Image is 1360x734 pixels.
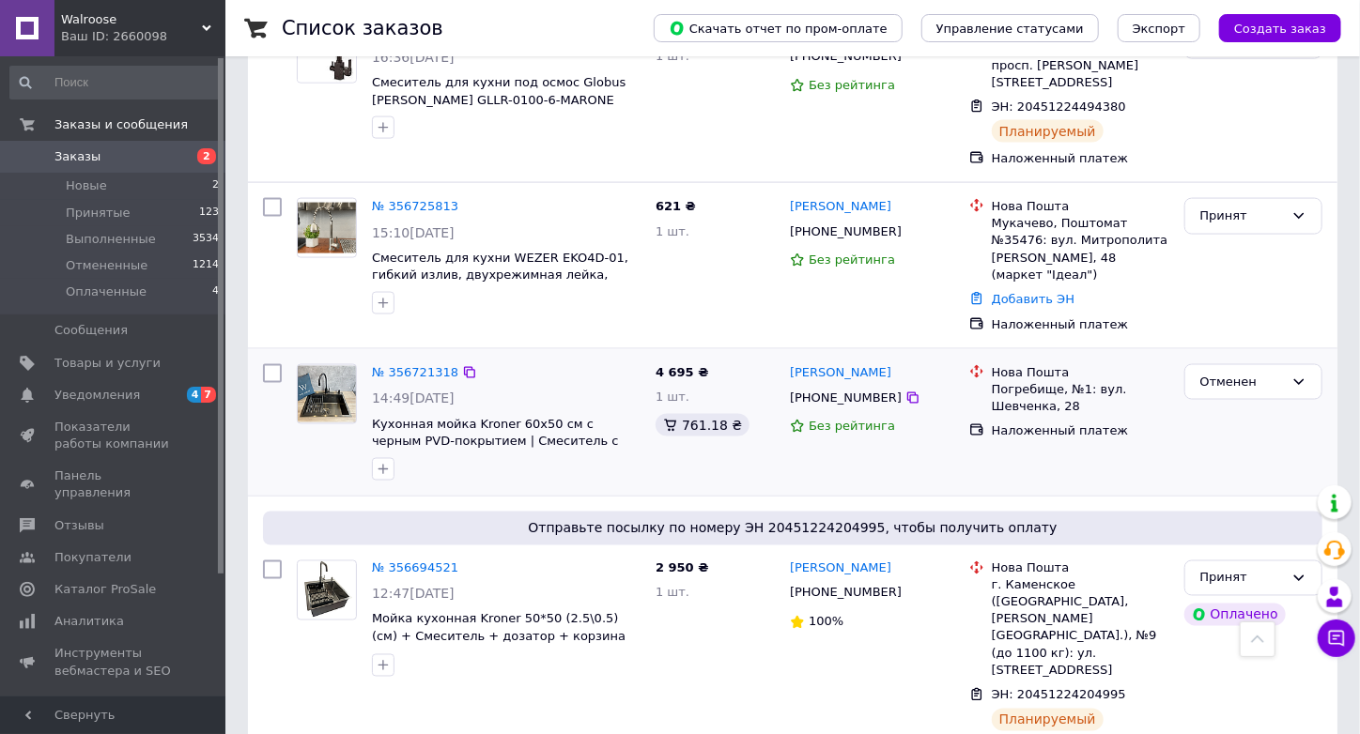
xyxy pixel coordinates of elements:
[372,417,623,466] a: Кухонная мойка Kroner 60x50 см с черным PVD-покрытием | Смеситель с гибким изливом, дозатор и кор...
[992,422,1169,439] div: Наложенный платеж
[54,517,104,534] span: Отзывы
[193,231,219,248] span: 3534
[786,581,905,605] div: [PHONE_NUMBER]
[656,390,689,404] span: 1 шт.
[54,116,188,133] span: Заказы и сообщения
[66,177,107,194] span: Новые
[187,387,202,403] span: 4
[1234,22,1326,36] span: Создать заказ
[992,709,1104,731] div: Планируемый
[9,66,221,99] input: Поиск
[656,224,689,238] span: 1 шт.
[1184,604,1286,626] div: Оплачено
[654,14,903,42] button: Скачать отчет по пром-оплате
[372,75,626,107] a: Смеситель для кухни под осмос Globus [PERSON_NAME] GLLR-0100-6-MARONE
[54,322,128,339] span: Сообщения
[992,150,1169,167] div: Наложенный платеж
[66,231,156,248] span: Выполненные
[656,586,689,600] span: 1 шт.
[936,22,1084,36] span: Управление статусами
[199,205,219,222] span: 123
[212,177,219,194] span: 2
[298,203,356,254] img: Фото товару
[297,198,357,258] a: Фото товару
[1200,206,1284,226] div: Принят
[992,577,1169,680] div: г. Каменское ([GEOGRAPHIC_DATA], [PERSON_NAME][GEOGRAPHIC_DATA].), №9 (до 1100 кг): ул. [STREET_A...
[809,252,895,267] span: Без рейтинга
[786,386,905,410] div: [PHONE_NUMBER]
[790,198,891,216] a: [PERSON_NAME]
[992,560,1169,577] div: Нова Пошта
[372,199,458,213] a: № 356725813
[372,390,455,405] span: 14:49[DATE]
[54,355,161,372] span: Товары и услуги
[61,28,225,45] div: Ваш ID: 2660098
[809,78,895,92] span: Без рейтинга
[66,283,147,300] span: Оплаченные
[992,364,1169,381] div: Нова Пошта
[270,519,1315,538] span: Отправьте посылку по номеру ЭН 20451224204995, чтобы получить оплату
[992,292,1074,306] a: Добавить ЭН
[54,613,124,630] span: Аналитика
[300,561,354,619] img: Фото товару
[54,645,174,679] span: Инструменты вебмастера и SEO
[992,381,1169,415] div: Погребище, №1: вул. Шевченка, 28
[372,587,455,602] span: 12:47[DATE]
[297,364,357,424] a: Фото товару
[1318,619,1355,657] button: Чат с покупателем
[1133,22,1185,36] span: Экспорт
[656,199,696,213] span: 621 ₴
[61,11,202,28] span: Walroose
[54,695,174,728] span: Управление сайтом
[212,283,219,300] span: 4
[786,44,905,69] div: [PHONE_NUMBER]
[1200,21,1341,35] a: Создать заказ
[372,561,458,575] a: № 356694521
[372,612,626,644] a: Мойка кухонная Kroner 50*50 (2.5\0.5) (см) + Смеситель + дозатор + корзина
[809,615,843,629] span: 100%
[1118,14,1200,42] button: Экспорт
[790,560,891,578] a: [PERSON_NAME]
[54,148,100,165] span: Заказы
[54,419,174,452] span: Показатели работы компании
[992,688,1126,702] span: ЭН: 20451224204995
[992,198,1169,215] div: Нова Пошта
[66,205,131,222] span: Принятые
[921,14,1099,42] button: Управление статусами
[1200,569,1284,589] div: Принят
[656,365,708,379] span: 4 695 ₴
[656,414,750,436] div: 761.18 ₴
[992,316,1169,333] div: Наложенный платеж
[786,220,905,244] div: [PHONE_NUMBER]
[1219,14,1341,42] button: Создать заказ
[809,419,895,433] span: Без рейтинга
[282,17,443,39] h1: Список заказов
[669,20,888,37] span: Скачать отчет по пром-оплате
[1200,373,1284,392] div: Отменен
[656,561,708,575] span: 2 950 ₴
[992,99,1126,114] span: ЭН: 20451224494380
[298,366,356,422] img: Фото товару
[297,560,357,620] a: Фото товару
[66,257,147,274] span: Отмененные
[790,364,891,382] a: [PERSON_NAME]
[193,257,219,274] span: 1214
[372,365,458,379] a: № 356721318
[54,387,140,404] span: Уведомления
[372,225,455,240] span: 15:10[DATE]
[372,251,628,299] a: Смеситель для кухни WEZER EKO4D-01, гибкий излив, двухрежимная лейка, нержавеющая сталь
[992,40,1169,92] div: Калуш, №6 (до 10 кг): просп. [PERSON_NAME][STREET_ADDRESS]
[197,148,216,164] span: 2
[201,387,216,403] span: 7
[992,120,1104,143] div: Планируемый
[54,549,131,566] span: Покупатели
[992,215,1169,283] div: Мукачево, Поштомат №35476: вул. Митрополита [PERSON_NAME], 48 (маркет "Ідеал")
[372,50,455,65] span: 16:36[DATE]
[54,467,174,501] span: Панель управления
[54,581,156,598] span: Каталог ProSale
